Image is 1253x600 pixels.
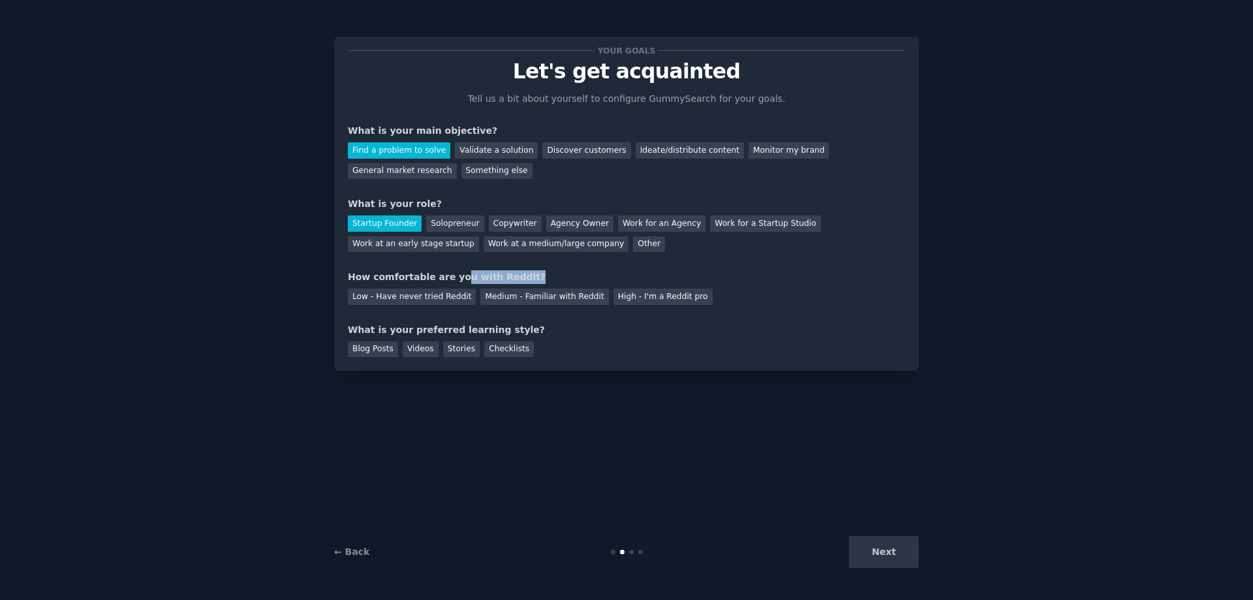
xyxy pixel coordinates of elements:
div: High - I'm a Reddit pro [613,289,713,305]
div: Medium - Familiar with Reddit [480,289,608,305]
div: Blog Posts [348,341,398,358]
div: What is your main objective? [348,124,905,138]
div: Videos [403,341,439,358]
div: Work at an early stage startup [348,236,479,253]
div: Validate a solution [455,142,538,159]
p: Let's get acquainted [348,60,905,83]
a: ← Back [334,546,369,557]
div: Something else [461,163,533,180]
div: What is your preferred learning style? [348,323,905,337]
div: Work for an Agency [618,215,705,232]
div: General market research [348,163,457,180]
p: Tell us a bit about yourself to configure GummySearch for your goals. [462,92,791,106]
div: What is your role? [348,197,905,211]
div: Find a problem to solve [348,142,450,159]
div: Agency Owner [546,215,613,232]
div: Ideate/distribute content [636,142,744,159]
div: Discover customers [542,142,630,159]
div: How comfortable are you with Reddit? [348,270,905,284]
div: Solopreneur [426,215,484,232]
div: Checklists [484,341,534,358]
div: Other [633,236,665,253]
div: Monitor my brand [749,142,829,159]
span: Your goals [595,44,658,57]
div: Low - Have never tried Reddit [348,289,476,305]
div: Stories [443,341,480,358]
div: Startup Founder [348,215,422,232]
div: Work for a Startup Studio [710,215,820,232]
div: Copywriter [489,215,542,232]
div: Work at a medium/large company [484,236,628,253]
